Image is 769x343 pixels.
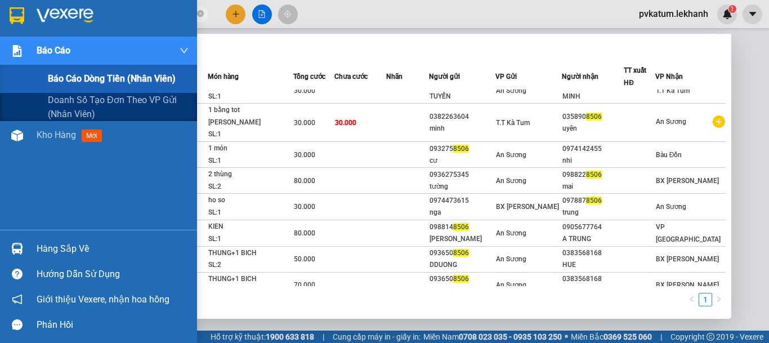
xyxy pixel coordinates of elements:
[208,221,293,233] div: KIEN
[37,292,169,306] span: Giới thiệu Vexere, nhận hoa hồng
[208,128,293,141] div: SL: 1
[562,181,623,193] div: mai
[335,119,356,127] span: 30.000
[655,73,683,81] span: VP Nhận
[562,207,623,219] div: trung
[685,293,699,306] li: Previous Page
[562,73,598,81] span: Người nhận
[656,118,686,126] span: An Sương
[10,37,100,52] div: 0387869669
[656,203,686,211] span: An Sương
[294,281,315,289] span: 70.000
[586,113,602,121] span: 8506
[293,73,325,81] span: Tổng cước
[37,317,189,333] div: Phản hồi
[430,195,495,207] div: 0974473615
[496,177,526,185] span: An Sương
[430,233,495,245] div: [PERSON_NAME]
[48,72,176,86] span: Báo cáo dòng tiền (nhân viên)
[496,151,526,159] span: An Sương
[208,181,293,193] div: SL: 2
[562,273,623,285] div: 0383568168
[208,247,293,260] div: THUNG+1 BICH
[208,91,293,103] div: SL: 1
[496,281,526,289] span: An Sương
[294,177,315,185] span: 80.000
[562,221,623,233] div: 0905677764
[37,240,189,257] div: Hàng sắp về
[562,155,623,167] div: nhi
[208,233,293,246] div: SL: 1
[294,119,315,127] span: 30.000
[656,151,682,159] span: Bàu Đồn
[586,197,602,204] span: 8506
[208,168,293,181] div: 2 thùng
[386,73,403,81] span: Nhãn
[562,233,623,245] div: A TRUNG
[430,91,495,103] div: TUYẾN
[208,207,293,219] div: SL: 1
[656,177,719,185] span: BX [PERSON_NAME]
[430,221,495,233] div: 098814
[294,255,315,263] span: 50.000
[656,223,721,243] span: VP [GEOGRAPHIC_DATA]
[430,111,495,123] div: 0382263604
[37,266,189,283] div: Hướng dẫn sử dụng
[699,293,712,306] a: 1
[11,130,23,141] img: warehouse-icon
[430,123,495,135] div: minh
[453,249,469,257] span: 8506
[294,229,315,237] span: 80.000
[180,46,189,55] span: down
[656,281,719,289] span: BX [PERSON_NAME]
[12,294,23,305] span: notification
[430,247,495,259] div: 093650
[496,203,559,211] span: BX [PERSON_NAME]
[430,181,495,193] div: tường
[562,143,623,155] div: 0974142455
[108,11,135,23] span: Nhận:
[430,155,495,167] div: cư
[208,273,293,286] div: THUNG+1 BICH
[624,66,646,87] span: TT xuất HĐ
[37,43,70,57] span: Báo cáo
[453,275,469,283] span: 8506
[430,143,495,155] div: 093275
[562,169,623,181] div: 098822
[685,293,699,306] button: left
[430,169,495,181] div: 0936275345
[562,111,623,123] div: 035890
[713,115,725,128] span: plus-circle
[562,259,623,271] div: HUE
[10,7,24,24] img: logo-vxr
[562,285,623,297] div: HUE
[208,259,293,271] div: SL: 2
[37,130,76,140] span: Kho hàng
[108,10,198,23] div: An Sương
[656,255,719,263] span: BX [PERSON_NAME]
[208,104,293,128] div: 1 bằng tot [PERSON_NAME]
[712,293,726,306] li: Next Page
[496,255,526,263] span: An Sương
[48,93,189,121] span: Doanh số tạo đơn theo VP gửi (nhân viên)
[496,229,526,237] span: An Sương
[8,60,26,72] span: CR :
[453,223,469,231] span: 8506
[208,194,293,207] div: ho so
[108,23,198,37] div: [PERSON_NAME]
[294,203,315,211] span: 30.000
[294,87,315,95] span: 30.000
[430,207,495,219] div: nga
[208,73,239,81] span: Món hàng
[429,73,460,81] span: Người gửi
[586,171,602,179] span: 8506
[208,142,293,155] div: 1 món
[712,293,726,306] button: right
[430,285,495,297] div: DDUONG
[12,319,23,330] span: message
[197,10,204,17] span: close-circle
[82,130,102,142] span: mới
[562,91,623,103] div: MINH
[11,243,23,255] img: warehouse-icon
